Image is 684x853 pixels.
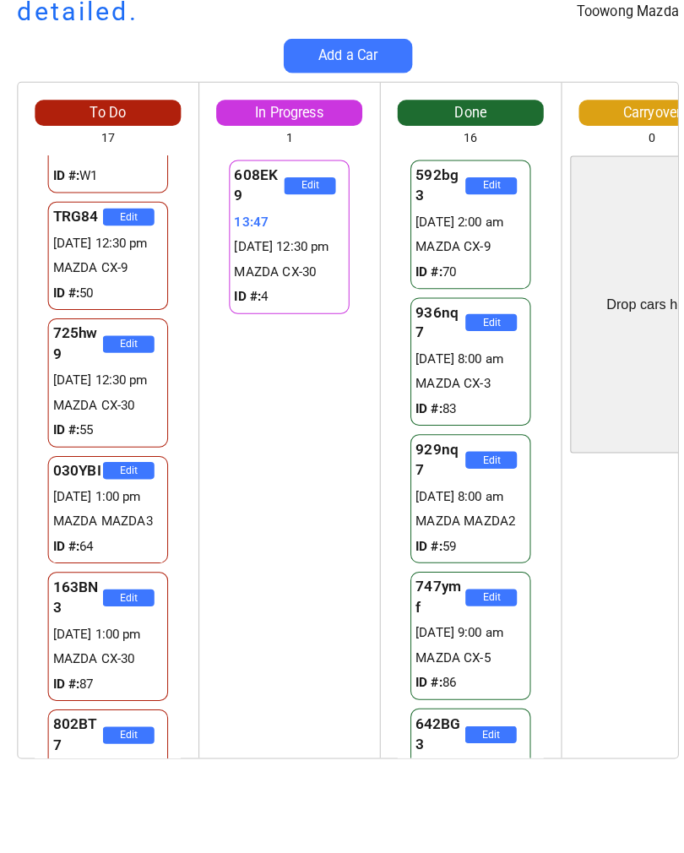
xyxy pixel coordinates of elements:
[52,716,101,757] div: 802BT7
[52,332,101,372] div: 725hw9
[52,628,160,646] div: [DATE] 1:00 pm
[409,543,435,558] strong: ID #:
[409,518,517,535] div: MAZDA MAZDA2
[52,217,101,237] div: TRG84
[231,248,339,266] div: [DATE] 12:30 pm
[52,653,160,671] div: MAZDA CX-30
[409,312,458,352] div: 936nq7
[100,142,113,159] div: 17
[231,273,339,291] div: MAZDA CX-30
[280,188,330,205] button: Edit
[52,677,160,695] div: 87
[279,52,405,86] button: Add a Car
[52,293,160,311] div: 50
[458,323,508,340] button: Edit
[52,581,101,622] div: 163BN3
[52,518,160,535] div: MAZDA MAZDA3
[52,244,160,262] div: [DATE] 12:30 pm
[409,677,435,693] strong: ID #:
[409,676,517,694] div: 86
[409,248,517,266] div: MAZDA CX-9
[409,273,517,291] div: 70
[101,593,152,610] button: Edit
[52,178,160,196] div: W1
[409,274,435,289] strong: ID #:
[638,142,644,159] div: 0
[231,297,339,315] div: 4
[52,379,160,397] div: [DATE] 12:30 pm
[52,543,79,558] strong: ID #:
[213,116,356,134] div: In Progress
[458,188,508,205] button: Edit
[281,142,288,159] div: 1
[52,269,160,286] div: MAZDA CX-9
[409,715,458,756] div: 642BG3
[409,177,458,217] div: 592bg3
[409,493,517,511] div: [DATE] 8:00 am
[458,593,508,610] button: Edit
[409,407,517,425] div: 83
[409,383,517,400] div: MAZDA CX-3
[409,408,435,423] strong: ID #:
[52,179,79,194] strong: ID #:
[52,429,79,444] strong: ID #:
[101,468,152,485] button: Edit
[409,446,458,486] div: 929nq7
[409,581,458,622] div: 747ymf
[17,8,136,44] h1: detailed.
[52,404,160,421] div: MAZDA CX-30
[458,458,508,475] button: Edit
[567,17,667,35] div: Toowong Mazda
[52,467,101,487] div: 030YBI
[101,728,152,745] button: Edit
[391,116,535,134] div: Done
[52,542,160,560] div: 64
[409,652,517,670] div: MAZDA CX-5
[52,678,79,693] strong: ID #:
[101,344,152,361] button: Edit
[409,542,517,560] div: 59
[409,224,517,242] div: [DATE] 2:00 am
[231,224,339,242] div: 13:47
[35,116,178,134] div: To Do
[52,493,160,511] div: [DATE] 1:00 pm
[101,219,152,236] button: Edit
[52,294,79,309] strong: ID #:
[231,298,257,313] strong: ID #:
[409,358,517,376] div: [DATE] 8:00 am
[52,428,160,446] div: 55
[458,727,508,744] button: Edit
[456,142,470,159] div: 16
[231,177,280,217] div: 608EK9
[409,628,517,645] div: [DATE] 9:00 am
